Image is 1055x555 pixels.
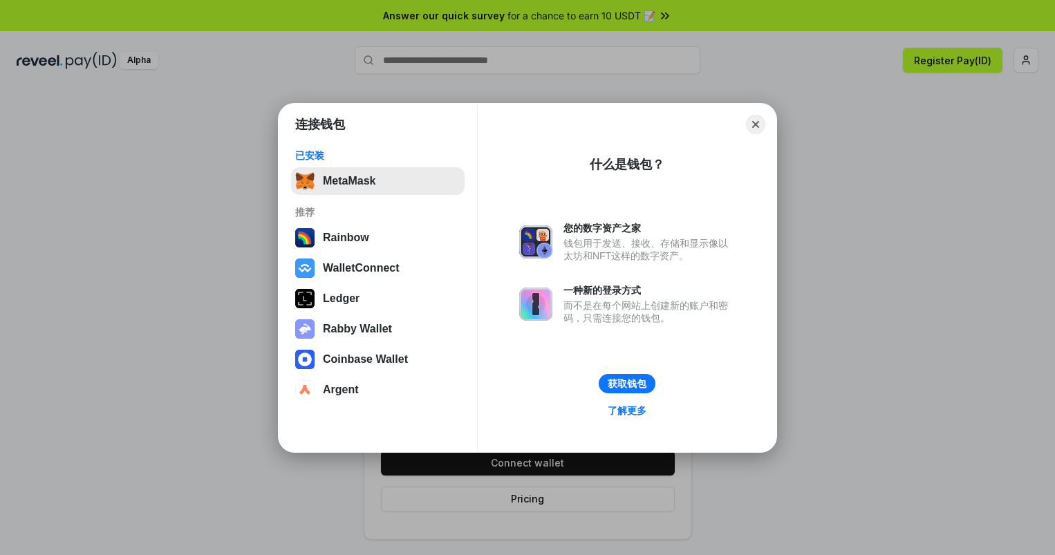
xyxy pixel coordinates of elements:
div: 您的数字资产之家 [563,222,735,234]
div: 什么是钱包？ [590,156,664,173]
img: svg+xml,%3Csvg%20xmlns%3D%22http%3A%2F%2Fwww.w3.org%2F2000%2Fsvg%22%20fill%3D%22none%22%20viewBox... [519,288,552,321]
button: Coinbase Wallet [291,346,465,373]
div: Rainbow [323,232,369,244]
img: svg+xml,%3Csvg%20xmlns%3D%22http%3A%2F%2Fwww.w3.org%2F2000%2Fsvg%22%20fill%3D%22none%22%20viewBox... [295,319,315,339]
img: svg+xml,%3Csvg%20width%3D%2228%22%20height%3D%2228%22%20viewBox%3D%220%200%2028%2028%22%20fill%3D... [295,350,315,369]
div: Coinbase Wallet [323,353,408,366]
img: svg+xml,%3Csvg%20xmlns%3D%22http%3A%2F%2Fwww.w3.org%2F2000%2Fsvg%22%20width%3D%2228%22%20height%3... [295,289,315,308]
div: 已安装 [295,149,460,162]
button: 获取钱包 [599,374,655,393]
img: svg+xml,%3Csvg%20fill%3D%22none%22%20height%3D%2233%22%20viewBox%3D%220%200%2035%2033%22%20width%... [295,171,315,191]
button: Rabby Wallet [291,315,465,343]
img: svg+xml,%3Csvg%20width%3D%2228%22%20height%3D%2228%22%20viewBox%3D%220%200%2028%2028%22%20fill%3D... [295,380,315,399]
button: WalletConnect [291,254,465,282]
div: MetaMask [323,175,375,187]
img: svg+xml,%3Csvg%20width%3D%22120%22%20height%3D%22120%22%20viewBox%3D%220%200%20120%20120%22%20fil... [295,228,315,247]
button: MetaMask [291,167,465,195]
div: 了解更多 [608,404,646,417]
div: WalletConnect [323,262,400,274]
div: Argent [323,384,359,396]
img: svg+xml,%3Csvg%20width%3D%2228%22%20height%3D%2228%22%20viewBox%3D%220%200%2028%2028%22%20fill%3D... [295,258,315,278]
div: Ledger [323,292,360,305]
div: Rabby Wallet [323,323,392,335]
div: 而不是在每个网站上创建新的账户和密码，只需连接您的钱包。 [563,299,735,324]
div: 推荐 [295,206,460,218]
div: 获取钱包 [608,377,646,390]
a: 了解更多 [599,402,655,420]
div: 钱包用于发送、接收、存储和显示像以太坊和NFT这样的数字资产。 [563,237,735,262]
h1: 连接钱包 [295,116,345,133]
button: Rainbow [291,224,465,252]
img: svg+xml,%3Csvg%20xmlns%3D%22http%3A%2F%2Fwww.w3.org%2F2000%2Fsvg%22%20fill%3D%22none%22%20viewBox... [519,225,552,258]
button: Ledger [291,285,465,312]
button: Argent [291,376,465,404]
div: 一种新的登录方式 [563,284,735,297]
button: Close [746,115,765,134]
